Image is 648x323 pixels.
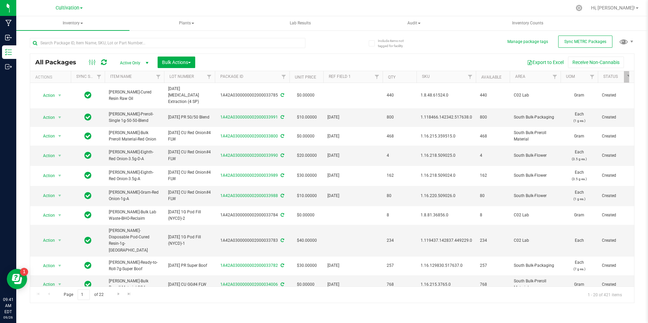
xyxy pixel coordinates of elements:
[602,281,631,288] span: Created
[565,189,594,202] span: Each
[109,209,160,222] span: [PERSON_NAME]-Bulk Lab Waste-BHO-Reclaim
[371,71,383,83] a: Filter
[168,114,211,121] span: [DATE] PR 50/50 Blend
[565,259,594,272] span: Each
[421,133,472,139] span: 1.16.215.359515.0
[515,74,525,79] a: Area
[109,228,160,254] span: [PERSON_NAME]-Disposable Pod-Cured Resin-1g-[GEOGRAPHIC_DATA]
[388,75,396,80] a: Qty
[56,131,64,141] span: select
[480,281,506,288] span: 768
[566,74,575,79] a: UOM
[568,57,624,68] button: Receive Non-Cannabis
[565,92,594,99] span: Gram
[37,91,55,100] span: Action
[514,262,556,269] span: South Bulk-Packaging
[480,262,506,269] span: 257
[130,17,243,30] span: Plants
[565,111,594,124] span: Each
[602,193,631,199] span: Created
[387,92,412,99] span: 440
[169,74,194,79] a: Lot Number
[278,71,289,83] a: Filter
[421,212,472,218] span: 1.8.81.36856.0
[421,152,472,159] span: 1.16.218.509025.0
[153,71,164,83] a: Filter
[358,16,471,30] a: Audit
[465,71,476,83] a: Filter
[602,262,631,269] span: Created
[56,91,64,100] span: select
[280,282,284,287] span: Sync from Compliance System
[514,193,556,199] span: South Bulk-Flower
[37,211,55,220] span: Action
[78,289,90,300] input: 1
[109,278,160,291] span: [PERSON_NAME]-Bulk Preroll Material-GG4
[5,20,12,26] inline-svg: Manufacturing
[3,315,13,320] p: 09/26
[168,281,211,288] span: [DATE] CU GG#4 FLW
[565,266,594,272] p: (7 g ea.)
[37,236,55,245] span: Action
[280,213,284,217] span: Sync from Compliance System
[220,153,278,158] a: 1A42A0300000002000033990
[507,39,548,45] button: Manage package tags
[293,90,318,100] span: $0.00000
[295,75,316,80] a: Unit Price
[110,74,132,79] a: Item Name
[480,152,506,159] span: 4
[564,39,606,44] span: Sync METRC Packages
[220,134,278,138] a: 1A42A0300000002000033800
[168,149,211,162] span: [DATE] CU Red Onion#4 FLW
[56,236,64,245] span: select
[387,133,412,139] span: 468
[56,191,64,200] span: select
[204,71,215,83] a: Filter
[602,172,631,179] span: Created
[84,261,92,270] span: In Sync
[558,36,612,48] button: Sync METRC Packages
[84,131,92,141] span: In Sync
[220,282,278,287] a: 1A42A0300000002000034006
[280,238,284,243] span: Sync from Compliance System
[565,237,594,244] span: Each
[280,263,284,268] span: Sync from Compliance System
[327,114,379,121] span: [DATE]
[214,212,290,218] div: 1A42A0300000002000033784
[16,16,129,30] span: Inventory
[514,278,556,291] span: South Bulk-Preroll Material
[565,133,594,139] span: Gram
[293,112,320,122] span: $10.00000
[293,151,320,160] span: $20.00000
[523,57,568,68] button: Export to Excel
[280,153,284,158] span: Sync from Compliance System
[158,57,195,68] button: Bulk Actions
[37,191,55,200] span: Action
[480,193,506,199] span: 80
[109,130,160,143] span: [PERSON_NAME]-Bulk Preroll Material-Red Onion
[244,16,357,30] a: Lab Results
[387,237,412,244] span: 234
[421,114,472,121] span: 1.118466.142342.517638.0
[565,212,594,218] span: Gram
[114,289,123,299] a: Go to the next page
[76,74,102,79] a: Sync Status
[480,172,506,179] span: 162
[84,90,92,100] span: In Sync
[378,38,412,48] span: Include items not tagged for facility
[168,86,211,105] span: [DATE] [MEDICAL_DATA] Extraction (4 SP)
[591,5,635,10] span: Hi, [PERSON_NAME]!
[624,71,635,83] a: Filter
[602,237,631,244] span: Created
[56,113,64,122] span: select
[84,191,92,200] span: In Sync
[280,93,284,98] span: Sync from Compliance System
[602,152,631,159] span: Created
[168,189,211,202] span: [DATE] CU Red Onion#4 FLW
[84,236,92,245] span: In Sync
[327,133,379,139] span: [DATE]
[84,171,92,180] span: In Sync
[421,237,472,244] span: 1.119437.142837.449229.0
[84,210,92,220] span: In Sync
[293,261,320,271] span: $30.00000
